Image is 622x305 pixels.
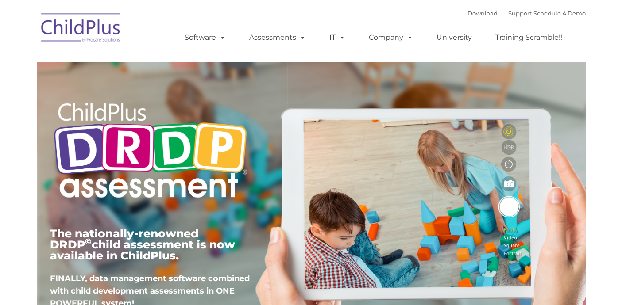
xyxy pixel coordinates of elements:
[321,29,354,46] a: IT
[467,10,586,17] font: |
[428,29,481,46] a: University
[240,29,315,46] a: Assessments
[37,7,125,51] img: ChildPlus by Procare Solutions
[50,91,251,213] img: Copyright - DRDP Logo Light
[360,29,422,46] a: Company
[533,10,586,17] a: Schedule A Demo
[467,10,498,17] a: Download
[487,29,571,46] a: Training Scramble!!
[176,29,235,46] a: Software
[508,10,532,17] a: Support
[50,227,235,262] span: The nationally-renowned DRDP child assessment is now available in ChildPlus.
[85,236,92,247] sup: ©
